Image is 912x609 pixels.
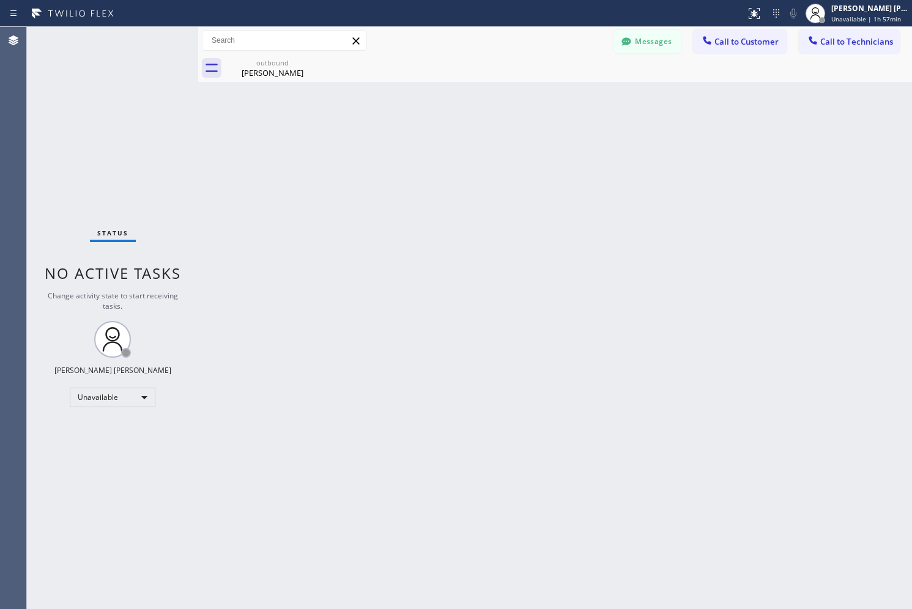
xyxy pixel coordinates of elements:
[54,365,171,375] div: [PERSON_NAME] [PERSON_NAME]
[799,30,900,53] button: Call to Technicians
[785,5,802,22] button: Mute
[820,36,893,47] span: Call to Technicians
[97,229,128,237] span: Status
[226,58,319,67] div: outbound
[45,263,181,283] span: No active tasks
[693,30,787,53] button: Call to Customer
[614,30,681,53] button: Messages
[202,31,366,50] input: Search
[714,36,779,47] span: Call to Customer
[226,54,319,82] div: Donald Bowman
[48,290,178,311] span: Change activity state to start receiving tasks.
[831,15,901,23] span: Unavailable | 1h 57min
[831,3,908,13] div: [PERSON_NAME] [PERSON_NAME]
[226,67,319,78] div: [PERSON_NAME]
[70,388,155,407] div: Unavailable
